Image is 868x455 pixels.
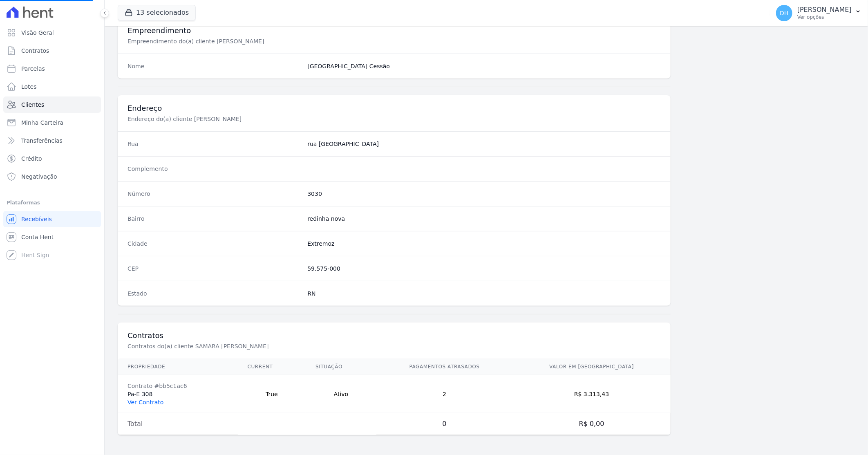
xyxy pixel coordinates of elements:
td: Pa-E 308 [118,375,238,413]
dd: rua [GEOGRAPHIC_DATA] [307,140,661,148]
p: Ver opções [797,14,852,20]
dt: CEP [128,264,301,273]
span: Transferências [21,137,63,145]
dt: Cidade [128,240,301,248]
div: Contrato #bb5c1ac6 [128,382,228,390]
a: Parcelas [3,61,101,77]
dt: Complemento [128,165,301,173]
dt: Bairro [128,215,301,223]
a: Negativação [3,168,101,185]
p: Endereço do(a) cliente [PERSON_NAME] [128,115,402,123]
td: Total [118,413,238,435]
td: R$ 3.313,43 [512,375,671,413]
a: Ver Contrato [128,399,163,406]
span: Contratos [21,47,49,55]
td: 0 [376,413,513,435]
dd: RN [307,289,661,298]
dt: Estado [128,289,301,298]
dd: Extremoz [307,240,661,248]
p: Empreendimento do(a) cliente [PERSON_NAME] [128,37,402,45]
th: Situação [306,359,376,375]
span: Recebíveis [21,215,52,223]
td: True [238,375,306,413]
td: R$ 0,00 [512,413,671,435]
span: Negativação [21,173,57,181]
h3: Empreendimento [128,26,661,36]
a: Recebíveis [3,211,101,227]
dt: Nome [128,62,301,70]
a: Minha Carteira [3,114,101,131]
a: Visão Geral [3,25,101,41]
a: Crédito [3,150,101,167]
span: Lotes [21,83,37,91]
span: Minha Carteira [21,119,63,127]
span: Visão Geral [21,29,54,37]
dt: Número [128,190,301,198]
dd: 3030 [307,190,661,198]
dd: redinha nova [307,215,661,223]
dd: 59.575-000 [307,264,661,273]
div: Plataformas [7,198,98,208]
th: Propriedade [118,359,238,375]
td: Ativo [306,375,376,413]
p: [PERSON_NAME] [797,6,852,14]
a: Conta Hent [3,229,101,245]
dd: [GEOGRAPHIC_DATA] Cessão [307,62,661,70]
th: Pagamentos Atrasados [376,359,513,375]
a: Lotes [3,78,101,95]
a: Contratos [3,43,101,59]
p: Contratos do(a) cliente SAMARA [PERSON_NAME] [128,342,402,350]
button: 13 selecionados [118,5,196,20]
span: DH [780,10,788,16]
button: DH [PERSON_NAME] Ver opções [770,2,868,25]
h3: Contratos [128,331,661,341]
a: Transferências [3,132,101,149]
span: Crédito [21,155,42,163]
td: 2 [376,375,513,413]
th: Valor em [GEOGRAPHIC_DATA] [512,359,671,375]
span: Clientes [21,101,44,109]
span: Conta Hent [21,233,54,241]
h3: Endereço [128,103,661,113]
span: Parcelas [21,65,45,73]
th: Current [238,359,306,375]
dt: Rua [128,140,301,148]
a: Clientes [3,96,101,113]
